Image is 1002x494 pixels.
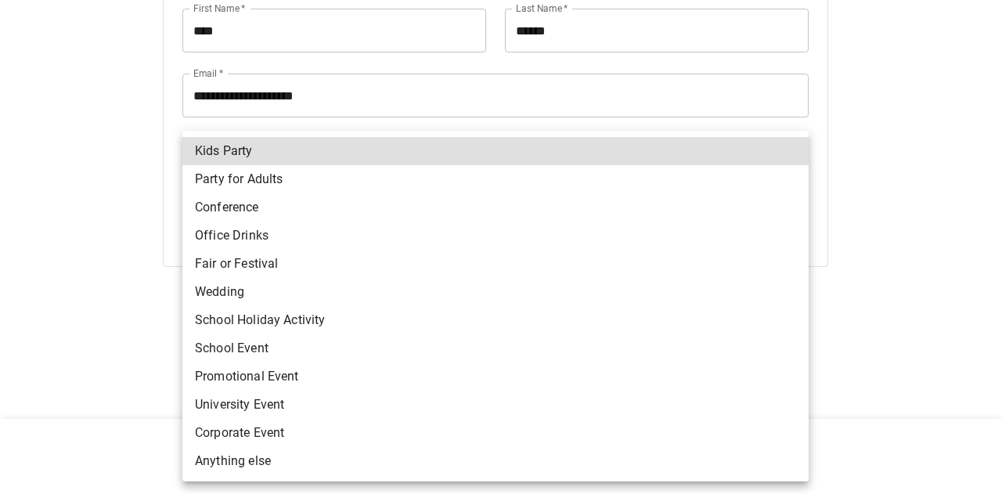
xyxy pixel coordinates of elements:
[182,222,809,250] li: Office Drinks
[182,306,809,334] li: School Holiday Activity
[182,447,809,475] li: Anything else
[182,137,809,165] li: Kids Party
[182,165,809,193] li: Party for Adults
[182,250,809,278] li: Fair or Festival
[182,362,809,391] li: Promotional Event
[182,278,809,306] li: Wedding
[182,391,809,419] li: University Event
[182,419,809,447] li: Corporate Event
[182,334,809,362] li: School Event
[182,193,809,222] li: Conference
